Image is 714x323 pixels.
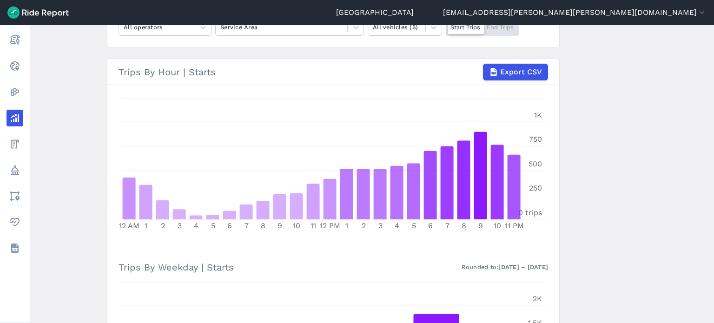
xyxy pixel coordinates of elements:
div: Rounded to: [462,263,549,271]
tspan: 1K [534,111,542,119]
tspan: 250 [529,184,542,192]
tspan: 1 [145,221,147,230]
tspan: 500 [529,159,542,168]
tspan: 10 [494,221,501,230]
tspan: 8 [462,221,466,230]
a: [GEOGRAPHIC_DATA] [336,7,414,18]
tspan: 6 [428,221,433,230]
tspan: 7 [245,221,249,230]
tspan: 7 [445,221,450,230]
h3: Trips By Weekday | Starts [119,254,548,280]
tspan: 2K [533,294,542,303]
a: Areas [7,188,23,204]
tspan: 4 [395,221,399,230]
tspan: 12 AM [119,221,139,230]
tspan: 750 [529,135,542,144]
strong: [DATE] – [DATE] [498,264,548,270]
a: Health [7,214,23,231]
span: Export CSV [500,66,542,78]
tspan: 4 [194,221,198,230]
tspan: 11 [311,221,316,230]
tspan: 12 PM [320,221,340,230]
a: Analyze [7,110,23,126]
button: Export CSV [483,64,548,80]
tspan: 1 [345,221,348,230]
tspan: 10 [293,221,300,230]
tspan: 2 [362,221,366,230]
a: Datasets [7,240,23,257]
tspan: 0 trips [518,208,542,217]
tspan: 5 [211,221,215,230]
a: Realtime [7,58,23,74]
tspan: 5 [412,221,416,230]
button: [EMAIL_ADDRESS][PERSON_NAME][PERSON_NAME][DOMAIN_NAME] [443,7,707,18]
tspan: 2 [161,221,165,230]
tspan: 8 [261,221,265,230]
tspan: 9 [278,221,282,230]
tspan: 9 [478,221,483,230]
a: Fees [7,136,23,152]
img: Ride Report [7,7,69,19]
tspan: 3 [178,221,182,230]
tspan: 3 [378,221,383,230]
tspan: 6 [227,221,232,230]
div: Trips By Hour | Starts [119,64,548,80]
a: Policy [7,162,23,178]
a: Report [7,32,23,48]
a: Heatmaps [7,84,23,100]
tspan: 11 PM [505,221,524,230]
